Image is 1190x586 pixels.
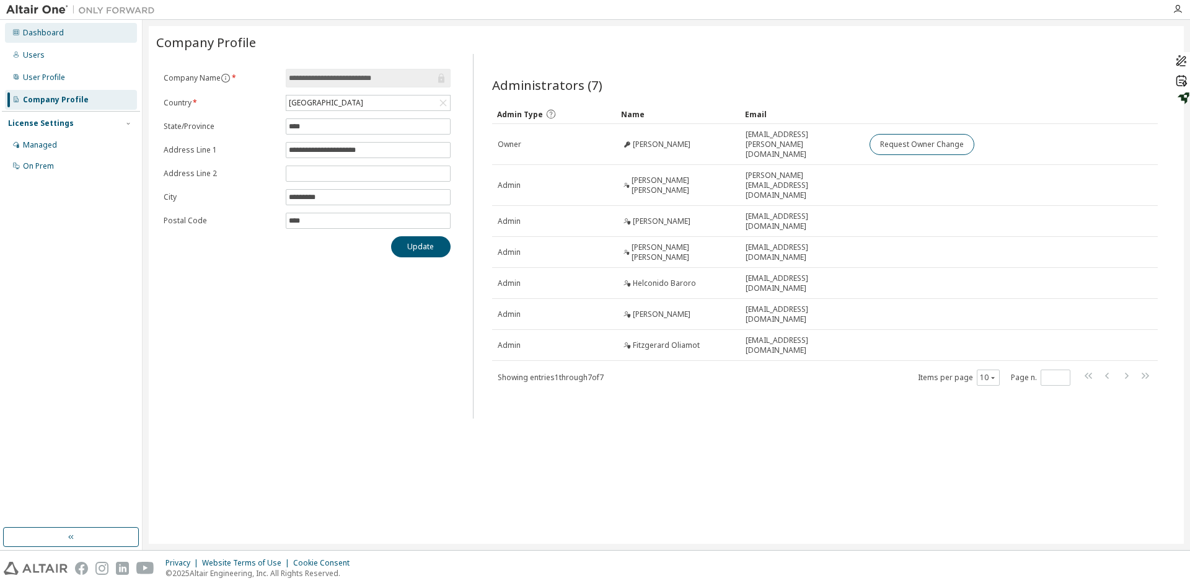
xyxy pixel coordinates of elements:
[164,73,278,83] label: Company Name
[293,558,357,568] div: Cookie Consent
[498,216,521,226] span: Admin
[870,134,974,155] button: Request Owner Change
[136,562,154,575] img: youtube.svg
[498,247,521,257] span: Admin
[23,50,45,60] div: Users
[633,216,690,226] span: [PERSON_NAME]
[164,216,278,226] label: Postal Code
[23,28,64,38] div: Dashboard
[746,304,858,324] span: [EMAIL_ADDRESS][DOMAIN_NAME]
[1011,370,1070,386] span: Page n.
[498,372,604,383] span: Showing entries 1 through 7 of 7
[746,273,858,293] span: [EMAIL_ADDRESS][DOMAIN_NAME]
[633,140,690,149] span: [PERSON_NAME]
[745,104,859,124] div: Email
[492,76,602,94] span: Administrators (7)
[4,562,68,575] img: altair_logo.svg
[498,340,521,350] span: Admin
[23,161,54,171] div: On Prem
[498,278,521,288] span: Admin
[746,211,858,231] span: [EMAIL_ADDRESS][DOMAIN_NAME]
[165,558,202,568] div: Privacy
[633,278,696,288] span: Helconido Baroro
[23,73,65,82] div: User Profile
[498,309,521,319] span: Admin
[632,242,734,262] span: [PERSON_NAME] [PERSON_NAME]
[164,98,278,108] label: Country
[286,95,450,110] div: [GEOGRAPHIC_DATA]
[165,568,357,579] p: © 2025 Altair Engineering, Inc. All Rights Reserved.
[8,118,74,128] div: License Settings
[156,33,256,51] span: Company Profile
[746,335,858,355] span: [EMAIL_ADDRESS][DOMAIN_NAME]
[621,104,735,124] div: Name
[202,558,293,568] div: Website Terms of Use
[6,4,161,16] img: Altair One
[498,180,521,190] span: Admin
[221,73,231,83] button: information
[23,140,57,150] div: Managed
[980,373,997,383] button: 10
[746,242,858,262] span: [EMAIL_ADDRESS][DOMAIN_NAME]
[497,109,543,120] span: Admin Type
[918,370,1000,386] span: Items per page
[633,309,690,319] span: [PERSON_NAME]
[23,95,89,105] div: Company Profile
[164,192,278,202] label: City
[116,562,129,575] img: linkedin.svg
[391,236,451,257] button: Update
[746,171,858,200] span: [PERSON_NAME][EMAIL_ADDRESS][DOMAIN_NAME]
[95,562,108,575] img: instagram.svg
[164,122,278,131] label: State/Province
[164,145,278,155] label: Address Line 1
[633,340,700,350] span: Fitzgerard Oliamot
[498,140,521,149] span: Owner
[287,96,365,110] div: [GEOGRAPHIC_DATA]
[75,562,88,575] img: facebook.svg
[164,169,278,179] label: Address Line 2
[632,175,734,195] span: [PERSON_NAME] [PERSON_NAME]
[746,130,858,159] span: [EMAIL_ADDRESS][PERSON_NAME][DOMAIN_NAME]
